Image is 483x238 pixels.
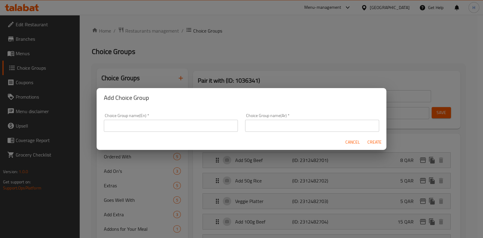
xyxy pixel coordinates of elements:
[367,138,382,146] span: Create
[245,120,379,132] input: Please enter Choice Group name(ar)
[343,137,362,148] button: Cancel
[104,120,238,132] input: Please enter Choice Group name(en)
[345,138,360,146] span: Cancel
[365,137,384,148] button: Create
[104,93,379,103] h2: Add Choice Group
